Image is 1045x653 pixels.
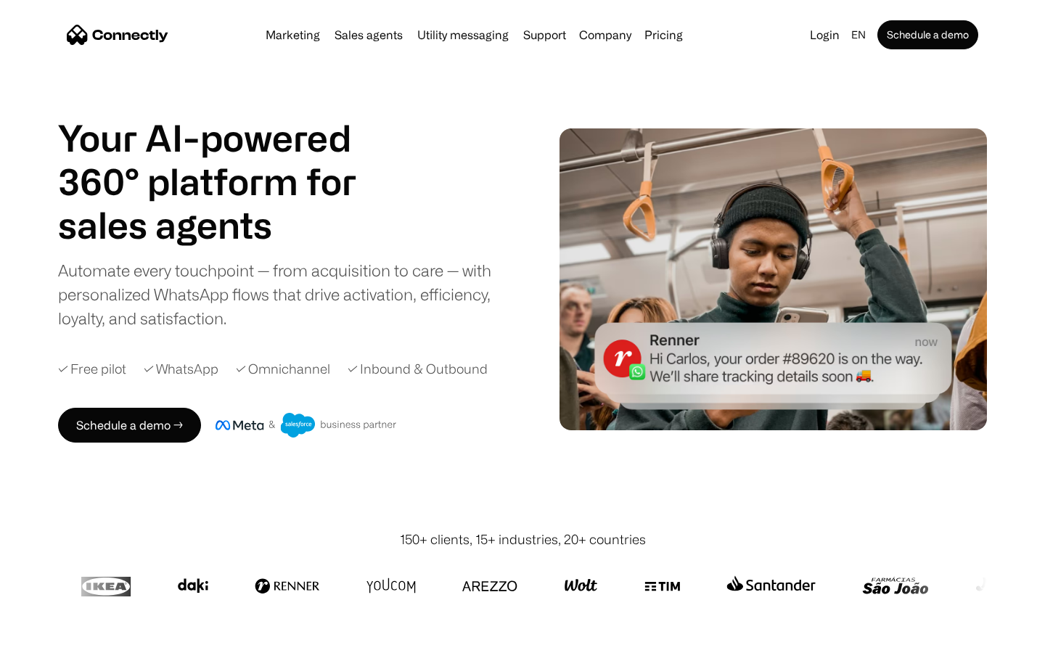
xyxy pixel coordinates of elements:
[29,628,87,648] ul: Language list
[216,413,397,438] img: Meta and Salesforce business partner badge.
[851,25,866,45] div: en
[411,29,515,41] a: Utility messaging
[639,29,689,41] a: Pricing
[58,203,392,247] h1: sales agents
[144,359,218,379] div: ✓ WhatsApp
[236,359,330,379] div: ✓ Omnichannel
[58,359,126,379] div: ✓ Free pilot
[58,408,201,443] a: Schedule a demo →
[517,29,572,41] a: Support
[579,25,631,45] div: Company
[58,258,515,330] div: Automate every touchpoint — from acquisition to care — with personalized WhatsApp flows that driv...
[15,626,87,648] aside: Language selected: English
[400,530,646,549] div: 150+ clients, 15+ industries, 20+ countries
[329,29,409,41] a: Sales agents
[804,25,845,45] a: Login
[348,359,488,379] div: ✓ Inbound & Outbound
[58,116,392,203] h1: Your AI-powered 360° platform for
[877,20,978,49] a: Schedule a demo
[260,29,326,41] a: Marketing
